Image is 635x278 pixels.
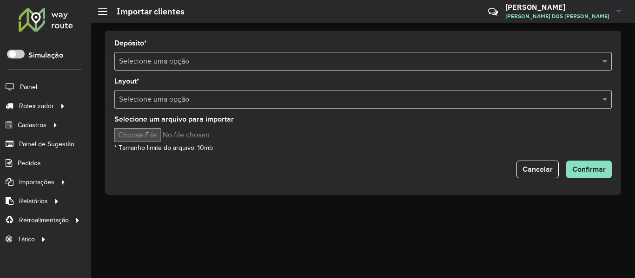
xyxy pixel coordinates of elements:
[505,12,609,20] span: [PERSON_NAME] DOS [PERSON_NAME]
[523,165,553,173] span: Cancelar
[19,139,74,149] span: Painel de Sugestão
[505,3,609,12] h3: [PERSON_NAME]
[107,6,185,17] h2: Importar clientes
[19,196,48,206] span: Relatórios
[114,76,139,87] label: Layout
[18,120,46,130] span: Cadastros
[114,38,147,49] label: Depósito
[114,144,213,151] small: * Tamanho limite do arquivo: 10mb
[483,2,503,22] a: Contato Rápido
[20,82,37,92] span: Painel
[572,165,606,173] span: Confirmar
[28,50,63,61] label: Simulação
[18,158,41,168] span: Pedidos
[18,234,35,244] span: Tático
[19,177,54,187] span: Importações
[19,101,54,111] span: Roteirizador
[566,161,612,178] button: Confirmar
[19,215,69,225] span: Retroalimentação
[114,114,234,125] label: Selecione um arquivo para importar
[516,161,559,178] button: Cancelar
